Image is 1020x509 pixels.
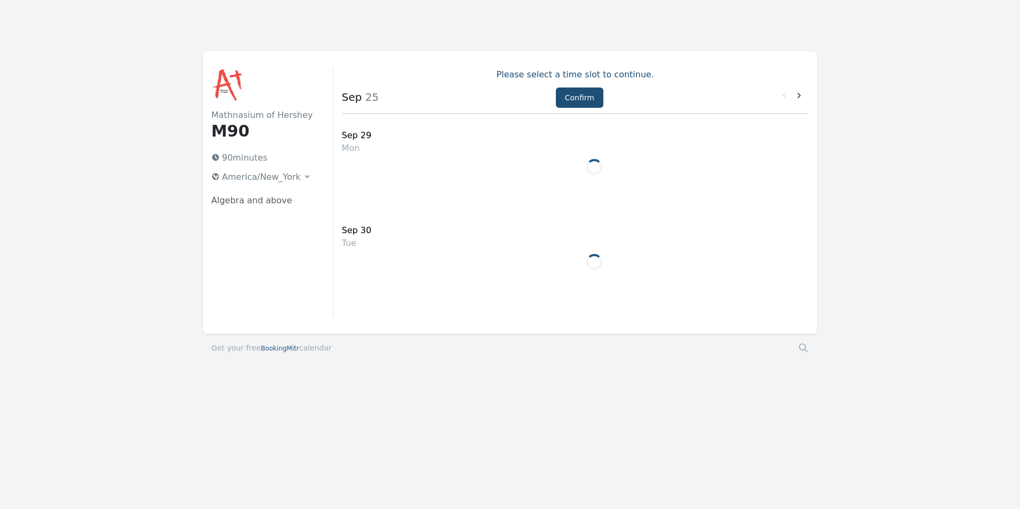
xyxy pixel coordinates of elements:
span: 25 [362,91,379,104]
h2: Mathnasium of Hershey [211,109,316,122]
h1: M90 [211,122,316,141]
div: Sep 29 [342,129,372,142]
p: Please select a time slot to continue. [342,68,809,81]
span: BookingMitr [261,345,299,352]
button: Confirm [556,88,603,108]
strong: Sep [342,91,362,104]
p: Algebra and above [211,194,316,207]
div: Mon [342,142,372,155]
button: America/New_York [207,169,316,186]
img: Mathnasium of Hershey [211,68,245,102]
p: 90 minutes [207,149,316,166]
div: Tue [342,237,372,250]
div: Sep 30 [342,224,372,237]
a: Get your freeBookingMitrcalendar [211,343,332,353]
